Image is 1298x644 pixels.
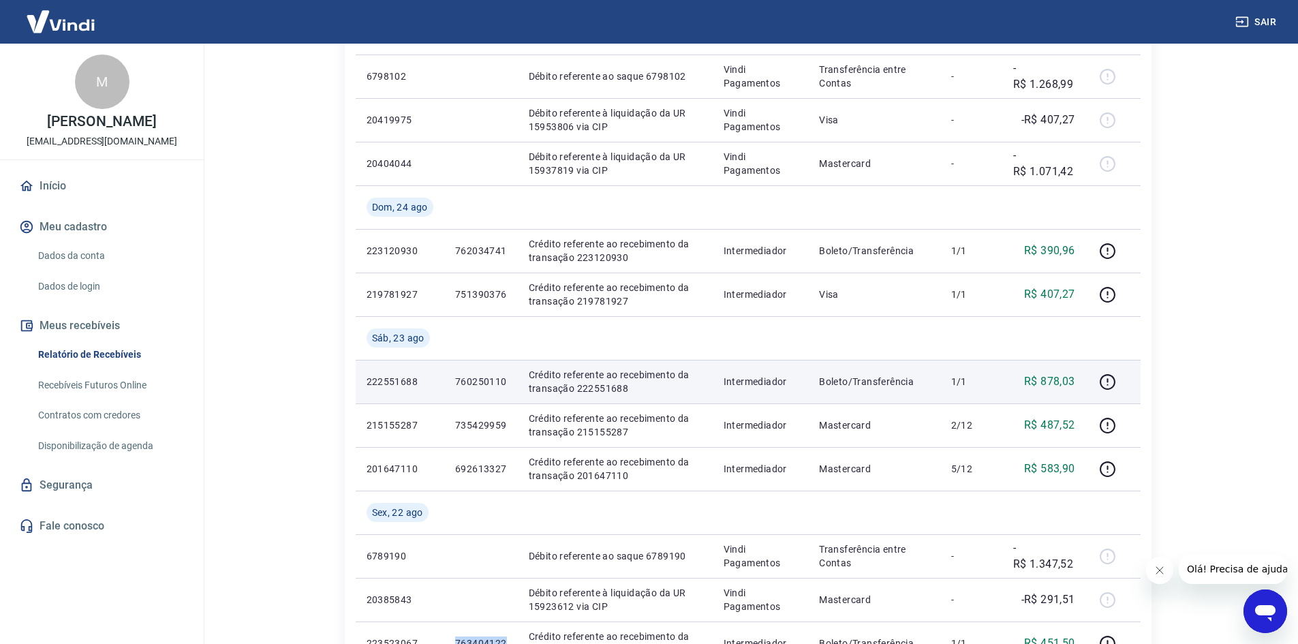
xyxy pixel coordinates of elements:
[372,331,424,345] span: Sáb, 23 ago
[16,311,187,341] button: Meus recebíveis
[367,157,433,170] p: 20404044
[951,375,991,388] p: 1/1
[951,593,991,607] p: -
[33,242,187,270] a: Dados da conta
[724,586,798,613] p: Vindi Pagamentos
[951,157,991,170] p: -
[16,470,187,500] a: Segurança
[529,412,702,439] p: Crédito referente ao recebimento da transação 215155287
[367,375,433,388] p: 222551688
[529,150,702,177] p: Débito referente à liquidação da UR 15937819 via CIP
[951,462,991,476] p: 5/12
[367,462,433,476] p: 201647110
[372,506,423,519] span: Sex, 22 ago
[819,63,929,90] p: Transferência entre Contas
[1024,373,1075,390] p: R$ 878,03
[367,288,433,301] p: 219781927
[8,10,114,20] span: Olá! Precisa de ajuda?
[529,106,702,134] p: Débito referente à liquidação da UR 15953806 via CIP
[16,212,187,242] button: Meu cadastro
[819,542,929,570] p: Transferência entre Contas
[951,70,991,83] p: -
[367,70,433,83] p: 6798102
[16,171,187,201] a: Início
[529,70,702,83] p: Débito referente ao saque 6798102
[1243,589,1287,633] iframe: Botão para abrir a janela de mensagens
[819,113,929,127] p: Visa
[724,288,798,301] p: Intermediador
[724,542,798,570] p: Vindi Pagamentos
[75,55,129,109] div: M
[724,418,798,432] p: Intermediador
[951,549,991,563] p: -
[819,288,929,301] p: Visa
[1233,10,1282,35] button: Sair
[1021,112,1075,128] p: -R$ 407,27
[33,341,187,369] a: Relatório de Recebíveis
[819,462,929,476] p: Mastercard
[372,200,428,214] span: Dom, 24 ago
[367,593,433,607] p: 20385843
[27,134,177,149] p: [EMAIL_ADDRESS][DOMAIN_NAME]
[529,368,702,395] p: Crédito referente ao recebimento da transação 222551688
[367,113,433,127] p: 20419975
[819,157,929,170] p: Mastercard
[724,63,798,90] p: Vindi Pagamentos
[724,244,798,258] p: Intermediador
[16,1,105,42] img: Vindi
[819,375,929,388] p: Boleto/Transferência
[1013,60,1075,93] p: -R$ 1.268,99
[951,113,991,127] p: -
[33,432,187,460] a: Disponibilização de agenda
[724,462,798,476] p: Intermediador
[367,549,433,563] p: 6789190
[1021,592,1075,608] p: -R$ 291,51
[455,418,507,432] p: 735429959
[367,418,433,432] p: 215155287
[33,273,187,301] a: Dados de login
[16,511,187,541] a: Fale conosco
[1013,540,1075,572] p: -R$ 1.347,52
[455,244,507,258] p: 762034741
[529,586,702,613] p: Débito referente à liquidação da UR 15923612 via CIP
[455,288,507,301] p: 751390376
[47,114,156,129] p: [PERSON_NAME]
[819,418,929,432] p: Mastercard
[951,418,991,432] p: 2/12
[724,106,798,134] p: Vindi Pagamentos
[819,593,929,607] p: Mastercard
[529,281,702,308] p: Crédito referente ao recebimento da transação 219781927
[529,455,702,482] p: Crédito referente ao recebimento da transação 201647110
[1179,554,1287,584] iframe: Mensagem da empresa
[455,462,507,476] p: 692613327
[819,244,929,258] p: Boleto/Transferência
[367,244,433,258] p: 223120930
[724,150,798,177] p: Vindi Pagamentos
[1024,461,1075,477] p: R$ 583,90
[529,237,702,264] p: Crédito referente ao recebimento da transação 223120930
[529,549,702,563] p: Débito referente ao saque 6789190
[33,401,187,429] a: Contratos com credores
[1013,147,1075,180] p: -R$ 1.071,42
[1146,557,1173,584] iframe: Fechar mensagem
[1024,286,1075,303] p: R$ 407,27
[951,244,991,258] p: 1/1
[951,288,991,301] p: 1/1
[1024,243,1075,259] p: R$ 390,96
[724,375,798,388] p: Intermediador
[1024,417,1075,433] p: R$ 487,52
[455,375,507,388] p: 760250110
[33,371,187,399] a: Recebíveis Futuros Online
